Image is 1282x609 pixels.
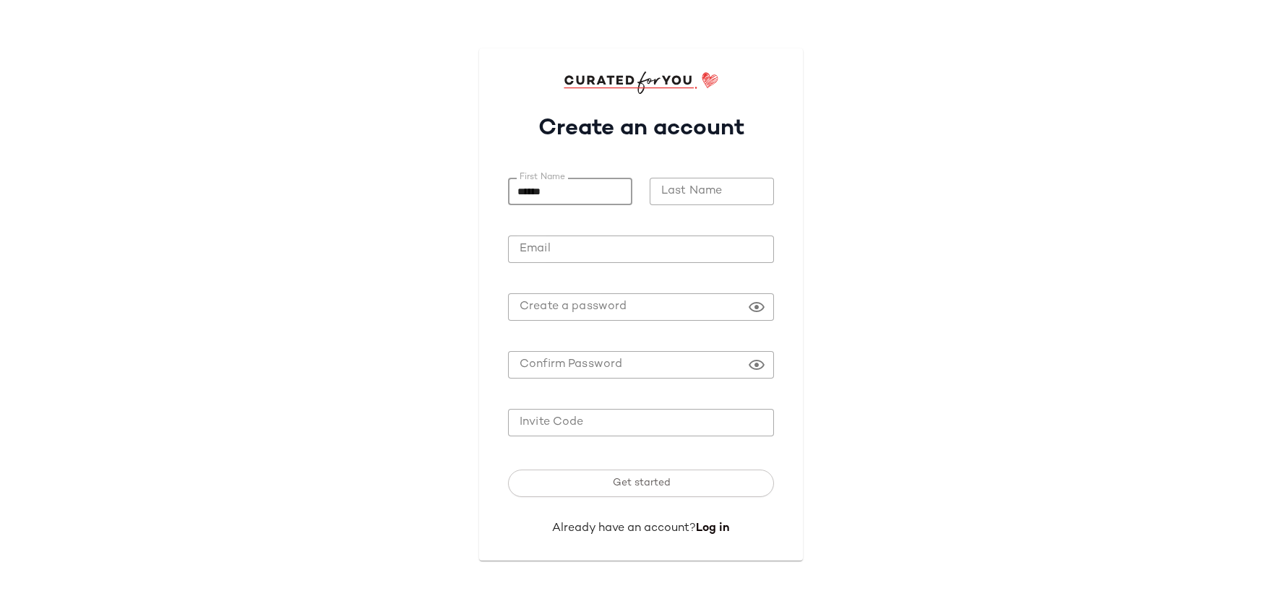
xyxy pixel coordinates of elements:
[564,72,719,93] img: cfy_login_logo.DGdB1djN.svg
[508,470,774,497] button: Get started
[611,478,670,489] span: Get started
[552,522,696,535] span: Already have an account?
[696,522,730,535] a: Log in
[508,94,774,155] h1: Create an account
